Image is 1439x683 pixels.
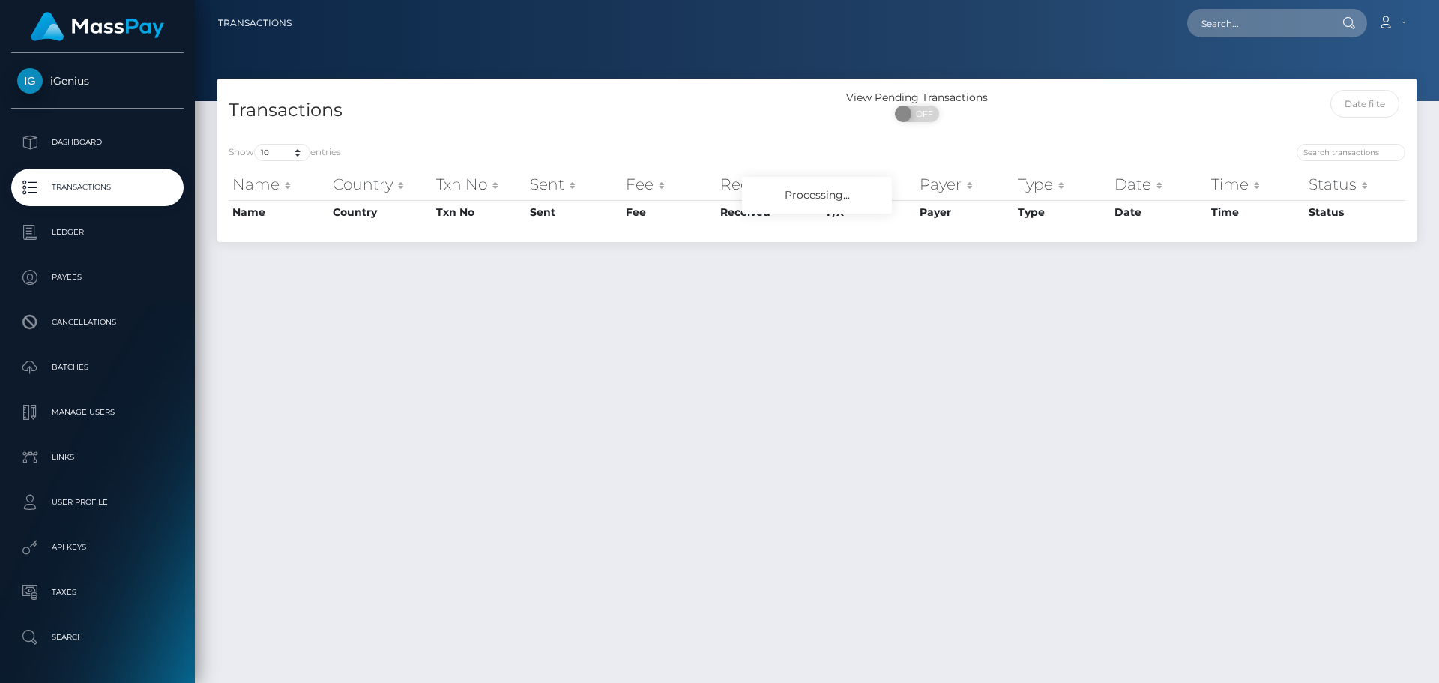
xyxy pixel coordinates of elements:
[1330,90,1400,118] input: Date filter
[916,169,1014,199] th: Payer
[218,7,292,39] a: Transactions
[1207,200,1305,224] th: Time
[17,131,178,154] p: Dashboard
[229,200,329,224] th: Name
[17,581,178,604] p: Taxes
[229,144,341,161] label: Show entries
[1305,200,1405,224] th: Status
[17,221,178,244] p: Ledger
[11,394,184,431] a: Manage Users
[817,90,1017,106] div: View Pending Transactions
[31,12,164,41] img: MassPay Logo
[17,626,178,649] p: Search
[229,169,329,199] th: Name
[254,144,310,161] select: Showentries
[622,200,717,224] th: Fee
[916,200,1014,224] th: Payer
[823,169,916,199] th: F/X
[1207,169,1305,199] th: Time
[17,176,178,199] p: Transactions
[1187,9,1328,37] input: Search...
[11,529,184,566] a: API Keys
[17,266,178,289] p: Payees
[11,439,184,476] a: Links
[17,311,178,334] p: Cancellations
[17,356,178,379] p: Batches
[329,200,433,224] th: Country
[1305,169,1405,199] th: Status
[17,491,178,514] p: User Profile
[11,574,184,611] a: Taxes
[329,169,433,199] th: Country
[717,169,823,199] th: Received
[903,106,941,122] span: OFF
[11,74,184,88] span: iGenius
[717,200,823,224] th: Received
[742,177,892,214] div: Processing...
[1014,169,1111,199] th: Type
[1014,200,1111,224] th: Type
[11,124,184,161] a: Dashboard
[11,214,184,251] a: Ledger
[11,304,184,341] a: Cancellations
[11,484,184,521] a: User Profile
[1111,200,1207,224] th: Date
[526,169,622,199] th: Sent
[229,97,806,124] h4: Transactions
[17,536,178,559] p: API Keys
[1297,144,1405,161] input: Search transactions
[11,349,184,386] a: Batches
[432,169,526,199] th: Txn No
[11,169,184,206] a: Transactions
[622,169,717,199] th: Fee
[11,259,184,296] a: Payees
[17,446,178,469] p: Links
[1111,169,1207,199] th: Date
[11,619,184,656] a: Search
[432,200,526,224] th: Txn No
[526,200,622,224] th: Sent
[17,401,178,424] p: Manage Users
[17,68,43,94] img: iGenius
